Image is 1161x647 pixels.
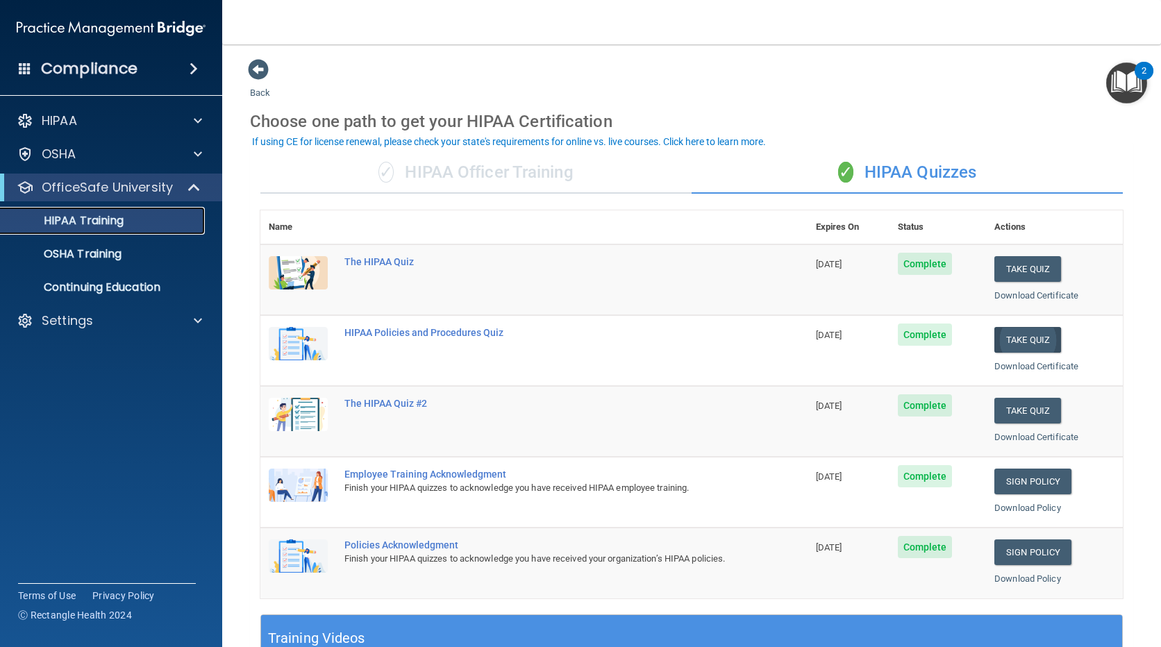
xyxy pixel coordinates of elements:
[252,137,766,146] div: If using CE for license renewal, please check your state's requirements for online vs. live cours...
[344,398,738,409] div: The HIPAA Quiz #2
[17,112,202,129] a: HIPAA
[18,608,132,622] span: Ⓒ Rectangle Health 2024
[994,398,1061,423] button: Take Quiz
[816,259,842,269] span: [DATE]
[260,210,336,244] th: Name
[994,573,1061,584] a: Download Policy
[816,330,842,340] span: [DATE]
[994,290,1078,301] a: Download Certificate
[994,361,1078,371] a: Download Certificate
[344,551,738,567] div: Finish your HIPAA quizzes to acknowledge you have received your organization’s HIPAA policies.
[17,179,201,196] a: OfficeSafe University
[692,152,1123,194] div: HIPAA Quizzes
[250,135,768,149] button: If using CE for license renewal, please check your state's requirements for online vs. live cours...
[344,469,738,480] div: Employee Training Acknowledgment
[260,152,692,194] div: HIPAA Officer Training
[17,15,206,42] img: PMB logo
[250,71,270,98] a: Back
[994,539,1071,565] a: Sign Policy
[1106,62,1147,103] button: Open Resource Center, 2 new notifications
[41,59,137,78] h4: Compliance
[898,253,953,275] span: Complete
[994,256,1061,282] button: Take Quiz
[994,503,1061,513] a: Download Policy
[17,312,202,329] a: Settings
[994,469,1071,494] a: Sign Policy
[18,589,76,603] a: Terms of Use
[92,589,155,603] a: Privacy Policy
[9,214,124,228] p: HIPAA Training
[986,210,1123,244] th: Actions
[17,146,202,162] a: OSHA
[898,465,953,487] span: Complete
[816,542,842,553] span: [DATE]
[889,210,987,244] th: Status
[42,179,173,196] p: OfficeSafe University
[994,432,1078,442] a: Download Certificate
[9,247,122,261] p: OSHA Training
[42,146,76,162] p: OSHA
[898,394,953,417] span: Complete
[42,312,93,329] p: Settings
[994,327,1061,353] button: Take Quiz
[838,162,853,183] span: ✓
[816,401,842,411] span: [DATE]
[344,480,738,496] div: Finish your HIPAA quizzes to acknowledge you have received HIPAA employee training.
[898,323,953,346] span: Complete
[9,280,199,294] p: Continuing Education
[816,471,842,482] span: [DATE]
[42,112,77,129] p: HIPAA
[1142,71,1146,89] div: 2
[344,539,738,551] div: Policies Acknowledgment
[378,162,394,183] span: ✓
[344,256,738,267] div: The HIPAA Quiz
[898,536,953,558] span: Complete
[344,327,738,338] div: HIPAA Policies and Procedures Quiz
[808,210,889,244] th: Expires On
[250,101,1133,142] div: Choose one path to get your HIPAA Certification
